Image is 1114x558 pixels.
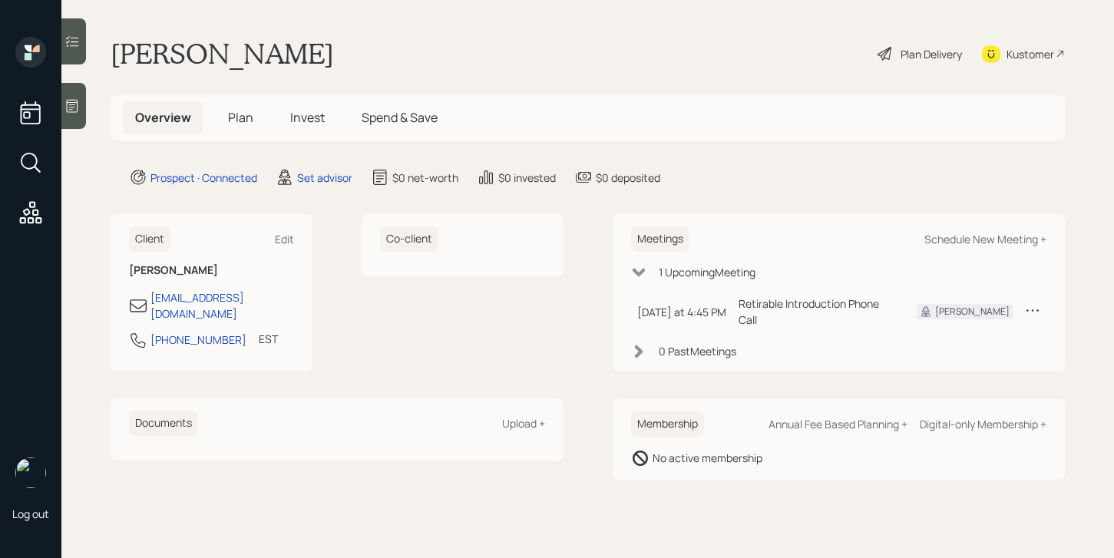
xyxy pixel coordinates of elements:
div: No active membership [653,450,762,466]
div: [PHONE_NUMBER] [150,332,246,348]
h6: [PERSON_NAME] [129,264,294,277]
div: [PERSON_NAME] [935,305,1010,319]
div: [DATE] at 4:45 PM [637,304,726,320]
span: Spend & Save [362,109,438,126]
div: Log out [12,507,49,521]
div: Prospect · Connected [150,170,257,186]
div: $0 net-worth [392,170,458,186]
div: 0 Past Meeting s [659,343,736,359]
div: Upload + [502,416,545,431]
div: $0 deposited [596,170,660,186]
h6: Membership [631,411,704,437]
div: $0 invested [498,170,556,186]
h6: Meetings [631,226,689,252]
img: retirable_logo.png [15,457,46,488]
div: Set advisor [297,170,352,186]
div: Plan Delivery [901,46,962,62]
div: Retirable Introduction Phone Call [739,296,893,328]
div: Kustomer [1007,46,1054,62]
span: Invest [290,109,325,126]
div: 1 Upcoming Meeting [659,264,755,280]
div: Annual Fee Based Planning + [769,417,907,431]
span: Overview [135,109,191,126]
h6: Co-client [380,226,438,252]
div: Schedule New Meeting + [924,232,1046,246]
div: Edit [275,232,294,246]
div: Digital-only Membership + [920,417,1046,431]
div: EST [259,331,278,347]
div: [EMAIL_ADDRESS][DOMAIN_NAME] [150,289,294,322]
h6: Client [129,226,170,252]
span: Plan [228,109,253,126]
h1: [PERSON_NAME] [111,37,334,71]
h6: Documents [129,411,198,436]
